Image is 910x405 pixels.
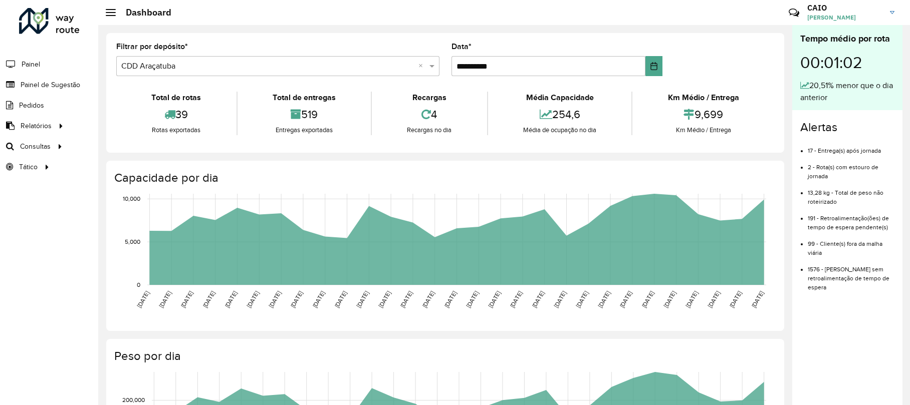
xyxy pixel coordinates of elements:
text: [DATE] [136,290,150,309]
div: Recargas [374,92,485,104]
div: Total de entregas [240,92,369,104]
h4: Capacidade por dia [114,171,774,185]
text: [DATE] [311,290,326,309]
div: 254,6 [491,104,629,125]
li: 2 - Rota(s) com estouro de jornada [808,155,894,181]
text: [DATE] [355,290,370,309]
text: [DATE] [268,290,282,309]
text: [DATE] [509,290,523,309]
text: 0 [137,281,140,288]
text: [DATE] [465,290,480,309]
h4: Alertas [800,120,894,135]
div: Rotas exportadas [119,125,234,135]
div: Total de rotas [119,92,234,104]
div: 00:01:02 [800,46,894,80]
div: 4 [374,104,485,125]
div: 39 [119,104,234,125]
text: [DATE] [377,290,392,309]
div: Entregas exportadas [240,125,369,135]
label: Data [451,41,472,53]
h3: CAIO [807,3,882,13]
text: [DATE] [553,290,567,309]
li: 191 - Retroalimentação(ões) de tempo de espera pendente(s) [808,206,894,232]
div: 519 [240,104,369,125]
div: 9,699 [635,104,772,125]
text: [DATE] [618,290,633,309]
text: [DATE] [421,290,435,309]
span: Painel [22,59,40,70]
text: [DATE] [575,290,589,309]
h2: Dashboard [116,7,171,18]
li: 1576 - [PERSON_NAME] sem retroalimentação de tempo de espera [808,257,894,292]
li: 99 - Cliente(s) fora da malha viária [808,232,894,257]
h4: Peso por dia [114,349,774,363]
text: [DATE] [201,290,216,309]
span: Painel de Sugestão [21,80,80,90]
span: Consultas [20,141,51,152]
text: [DATE] [158,290,172,309]
div: 20,51% menor que o dia anterior [800,80,894,104]
text: [DATE] [333,290,348,309]
text: [DATE] [531,290,545,309]
span: [PERSON_NAME] [807,13,882,22]
text: [DATE] [750,290,765,309]
a: Contato Rápido [783,2,805,24]
div: Km Médio / Entrega [635,125,772,135]
div: Recargas no dia [374,125,485,135]
span: Pedidos [19,100,44,111]
text: 5,000 [125,238,140,245]
button: Choose Date [645,56,662,76]
text: [DATE] [443,290,458,309]
text: [DATE] [487,290,502,309]
span: Relatórios [21,121,52,131]
li: 13,28 kg - Total de peso não roteirizado [808,181,894,206]
div: Tempo médio por rota [800,32,894,46]
span: Tático [19,162,38,172]
div: Média Capacidade [491,92,629,104]
li: 17 - Entrega(s) após jornada [808,139,894,155]
text: [DATE] [289,290,304,309]
text: [DATE] [597,290,611,309]
text: 200,000 [122,397,145,403]
text: [DATE] [685,290,699,309]
text: [DATE] [640,290,655,309]
label: Filtrar por depósito [116,41,188,53]
span: Clear all [418,60,427,72]
text: [DATE] [728,290,743,309]
text: [DATE] [223,290,238,309]
text: [DATE] [662,290,677,309]
text: [DATE] [707,290,721,309]
text: [DATE] [246,290,260,309]
div: Km Médio / Entrega [635,92,772,104]
div: Média de ocupação no dia [491,125,629,135]
text: [DATE] [179,290,194,309]
text: [DATE] [399,290,413,309]
text: 10,000 [123,195,140,202]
